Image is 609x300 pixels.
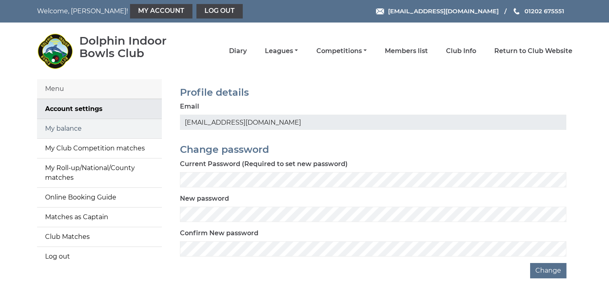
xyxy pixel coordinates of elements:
[265,47,298,55] a: Leagues
[37,139,162,158] a: My Club Competition matches
[37,247,162,266] a: Log out
[524,7,564,15] span: 01202 675551
[494,47,572,55] a: Return to Club Website
[79,35,190,60] div: Dolphin Indoor Bowls Club
[37,99,162,119] a: Account settings
[514,8,519,14] img: Phone us
[37,227,162,247] a: Club Matches
[229,47,247,55] a: Diary
[130,4,192,18] a: My Account
[180,228,258,238] label: Confirm New password
[180,144,566,155] h2: Change password
[446,47,476,55] a: Club Info
[37,119,162,138] a: My balance
[376,8,384,14] img: Email
[385,47,428,55] a: Members list
[180,159,348,169] label: Current Password (Required to set new password)
[180,194,229,203] label: New password
[37,188,162,207] a: Online Booking Guide
[37,79,162,99] div: Menu
[37,158,162,187] a: My Roll-up/National/County matches
[196,4,243,18] a: Log out
[316,47,366,55] a: Competitions
[180,87,566,98] h2: Profile details
[37,33,73,69] img: Dolphin Indoor Bowls Club
[37,4,253,18] nav: Welcome, [PERSON_NAME]!
[180,102,199,111] label: Email
[37,208,162,227] a: Matches as Captain
[376,6,498,16] a: Email [EMAIL_ADDRESS][DOMAIN_NAME]
[512,6,564,16] a: Phone us 01202 675551
[388,7,498,15] span: [EMAIL_ADDRESS][DOMAIN_NAME]
[530,263,566,278] button: Change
